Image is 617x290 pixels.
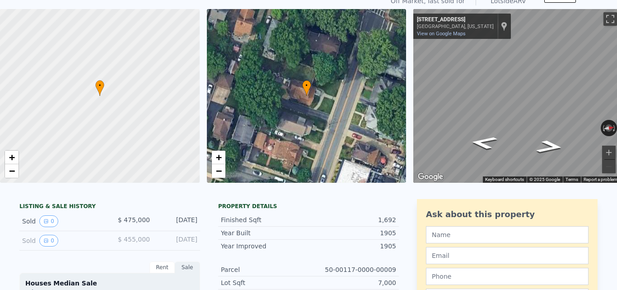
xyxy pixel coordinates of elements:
img: Google [416,171,445,183]
button: View historical data [39,215,58,227]
div: 1905 [308,242,396,251]
a: Zoom in [5,151,19,164]
a: Open this area in Google Maps (opens a new window) [416,171,445,183]
input: Email [426,247,589,264]
a: Terms (opens in new tab) [566,177,578,182]
a: Zoom out [5,164,19,178]
div: 1905 [308,228,396,238]
span: − [215,165,221,176]
div: Sold [22,235,103,247]
span: + [9,152,15,163]
button: View historical data [39,235,58,247]
span: • [302,81,311,90]
div: 1,692 [308,215,396,224]
div: Year Built [221,228,308,238]
span: $ 455,000 [118,236,150,243]
div: [GEOGRAPHIC_DATA], [US_STATE] [417,24,494,29]
div: Sale [175,261,200,273]
div: LISTING & SALE HISTORY [19,203,200,212]
div: Ask about this property [426,208,589,221]
button: Zoom out [602,160,616,173]
span: © 2025 Google [529,177,560,182]
button: Rotate counterclockwise [601,120,606,136]
div: 7,000 [308,278,396,287]
div: Sold [22,215,103,227]
span: − [9,165,15,176]
a: Zoom in [212,151,225,164]
div: [STREET_ADDRESS] [417,16,494,24]
button: Keyboard shortcuts [485,176,524,183]
path: Go North, Teaneck Rd [525,137,575,157]
div: Houses Median Sale [25,279,194,288]
button: Toggle fullscreen view [603,12,617,26]
div: Parcel [221,265,308,274]
div: Rent [150,261,175,273]
span: $ 475,000 [118,216,150,223]
button: Zoom in [602,146,616,159]
span: • [95,81,104,90]
a: Zoom out [212,164,225,178]
div: Lot Sqft [221,278,308,287]
div: [DATE] [157,215,197,227]
div: • [95,80,104,96]
div: 50-00117-0000-00009 [308,265,396,274]
a: Show location on map [501,21,507,31]
span: + [215,152,221,163]
input: Phone [426,268,589,285]
a: View on Google Maps [417,31,466,37]
div: Property details [218,203,399,210]
div: • [302,80,311,96]
div: [DATE] [157,235,197,247]
div: Year Improved [221,242,308,251]
div: Finished Sqft [221,215,308,224]
path: Go South, Teaneck Rd [458,133,509,152]
input: Name [426,226,589,243]
button: Rotate clockwise [612,120,617,136]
